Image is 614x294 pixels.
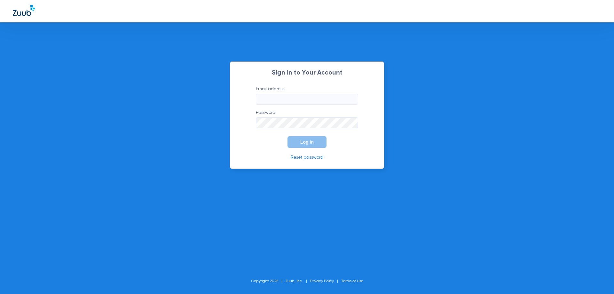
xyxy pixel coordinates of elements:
li: Copyright 2025 [251,278,286,284]
img: Zuub Logo [13,5,35,16]
input: Email address [256,94,358,105]
a: Reset password [291,155,323,160]
h2: Sign In to Your Account [246,70,368,76]
a: Terms of Use [341,279,363,283]
span: Log In [300,139,314,145]
button: Log In [287,136,327,148]
li: Zuub, Inc. [286,278,310,284]
a: Privacy Policy [310,279,334,283]
label: Password [256,109,358,128]
label: Email address [256,86,358,105]
input: Password [256,117,358,128]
